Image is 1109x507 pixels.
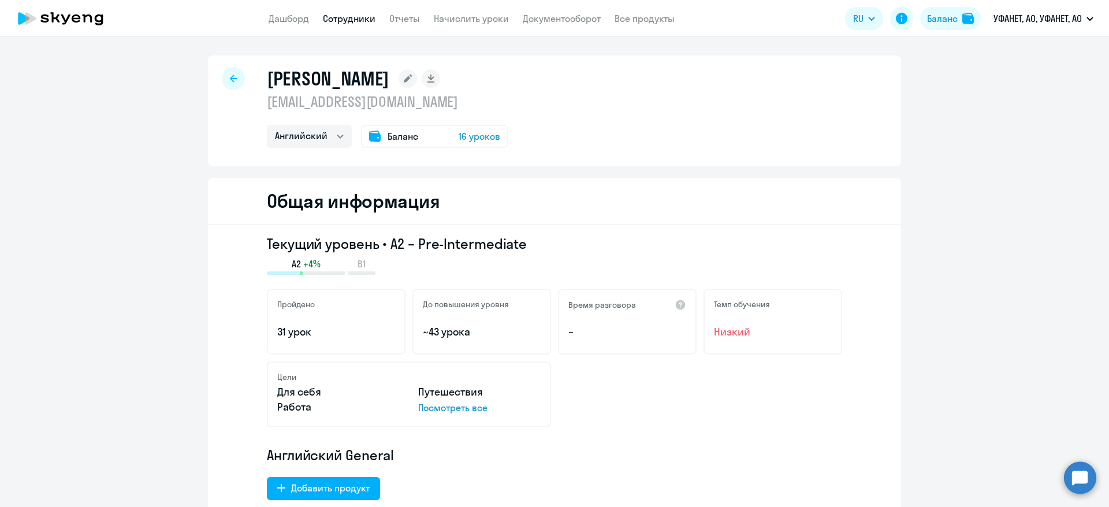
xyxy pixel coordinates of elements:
[418,401,541,415] p: Посмотреть все
[267,189,440,213] h2: Общая информация
[927,12,958,25] div: Баланс
[853,12,864,25] span: RU
[423,325,541,340] p: ~43 урока
[291,481,370,495] div: Добавить продукт
[988,5,1099,32] button: УФАНЕТ, АО, УФАНЕТ, АО
[423,299,509,310] h5: До повышения уровня
[267,67,389,90] h1: [PERSON_NAME]
[568,300,636,310] h5: Время разговора
[277,299,315,310] h5: Пройдено
[962,13,974,24] img: balance
[269,13,309,24] a: Дашборд
[389,13,420,24] a: Отчеты
[277,325,395,340] p: 31 урок
[714,325,832,340] span: Низкий
[303,258,321,270] span: +4%
[418,385,541,400] p: Путешествия
[358,258,366,270] span: B1
[323,13,375,24] a: Сотрудники
[277,372,296,382] h5: Цели
[845,7,883,30] button: RU
[292,258,301,270] span: A2
[267,234,842,253] h3: Текущий уровень • A2 – Pre-Intermediate
[267,92,508,111] p: [EMAIL_ADDRESS][DOMAIN_NAME]
[459,129,500,143] span: 16 уроков
[993,12,1082,25] p: УФАНЕТ, АО, УФАНЕТ, АО
[434,13,509,24] a: Начислить уроки
[267,446,394,464] span: Английский General
[920,7,981,30] button: Балансbalance
[388,129,418,143] span: Баланс
[523,13,601,24] a: Документооборот
[267,477,380,500] button: Добавить продукт
[615,13,675,24] a: Все продукты
[568,325,686,340] p: –
[714,299,770,310] h5: Темп обучения
[277,400,400,415] p: Работа
[277,385,400,400] p: Для себя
